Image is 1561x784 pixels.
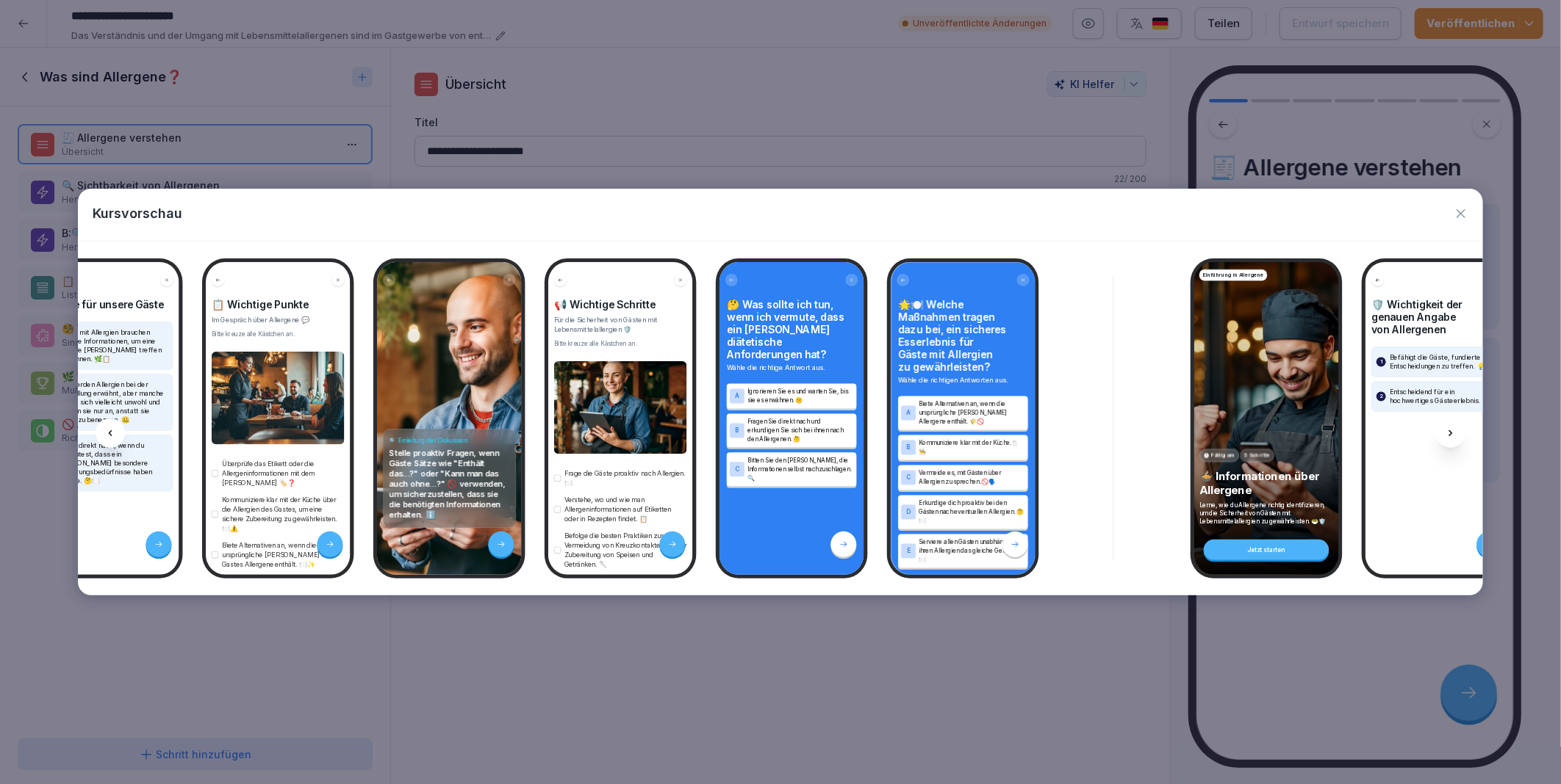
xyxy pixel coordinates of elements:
p: Befolge die besten Praktiken zur Vermeidung von Kreuzkontakten bei der Zubereitung von Speisen un... [564,531,687,569]
h4: 🍽️ Hilfe für unsere Gäste [40,299,173,311]
p: Serviere allen Gästen unabhängig von ihren Allergien das gleiche Gericht. 🚫🍽️ [919,538,1025,565]
p: Wähle die richtigen Antworten aus. [898,375,1028,385]
p: Frage direkt nach, wenn du vermutest, dass ein [PERSON_NAME] besondere Ernährungsbedürfnisse habe... [59,441,168,485]
h4: 🔍 Einleitung der Diskussion [390,437,510,445]
p: Befähigt die Gäste, fundierte Entscheidungen zu treffen. 💡 [1390,353,1499,371]
p: Wähle die richtige Antwort aus. [727,363,857,373]
img: c1ilejlp8lorjk34fae24mq6.png [212,352,345,444]
p: Ignorieren Sie es und warten Sie, bis sie es erwähnen. 🤫 [747,388,854,405]
p: 🍲 Informationen über Allergene [1199,469,1334,497]
h4: 🌟🍽️ Welche Maßnahmen tragen dazu bei, ein sicheres Esserlebnis für Gäste mit Allergien zu gewährl... [898,299,1028,374]
div: Bitte kreuze alle Kästchen an. [554,339,687,348]
p: Frage die Gäste proaktiv nach Allergien. 🍽️ [564,468,687,487]
p: Lerne, wie du Allergene richtig identifizieren, um die Sicherheit von Gästen mit Lebensmittelalle... [1199,501,1334,526]
p: Kommuniziere klar mit der Küche.🍴👨‍🍳 [919,439,1025,457]
p: Im Gespräch über Allergene 💬 [212,316,345,325]
h4: 🤔 Was sollte ich tun, wenn ich vermute, dass ein [PERSON_NAME] diätetische Anforderungen hat? [727,299,857,361]
p: Kommuniziere klar mit der Küche über die Allergien des Gastes, um eine sichere Zubereitung zu gew... [222,495,345,533]
p: C [735,466,739,473]
p: Erkundige dich proaktiv bei den Gästen nach eventuellen Allergien. 🤔🍽️ [919,499,1025,526]
p: Kursvorschau [93,203,182,223]
p: B [906,444,911,451]
div: Bitte kreuze alle Kästchen an. [212,330,345,338]
p: E [907,548,911,554]
p: 1 [1380,357,1382,366]
p: D [906,509,911,515]
p: 5 Schritte [1244,451,1270,460]
h4: 📋 Wichtige Punkte [212,299,345,311]
p: Stelle proaktiv Fragen, wenn Gäste Sätze wie "Enthält das...?" oder "Kann man das auch ohne...?" ... [390,449,510,520]
p: Fällig am [1212,451,1235,460]
p: Überprüfe das Etikett oder die Allergeninformationen mit dem [PERSON_NAME] 🏷️❓ [222,459,345,487]
p: C [906,474,911,481]
p: 2 [1379,392,1383,401]
h4: 🛡️ Wichtigkeit der genauen Angabe von Allergenen [1371,299,1504,336]
p: Biete Alternativen an, wenn die ursprüngliche [PERSON_NAME] Allergene enthält. 🌾🚫 [919,400,1025,427]
p: A [906,410,911,416]
img: twzl2tdgawbwv2ygznjl4sum.png [554,361,687,454]
p: Einführung in Allergene [1203,272,1265,280]
h4: 📢 Wichtige Schritte [554,299,687,311]
div: Jetzt starten [1204,540,1329,560]
p: A [735,393,739,399]
p: Verstehe, wo und wie man Allergeninformationen auf Etiketten oder in Rezepten findet. 📋 [564,495,687,523]
p: Entscheidend für ein hochwertiges Gästeerlebnis. 🌟 [1390,388,1499,405]
p: Gäste mit Allergien brauchen genaue Informationen, um eine sichere [PERSON_NAME] treffen zu könne... [59,328,168,363]
p: Vermeide es, mit Gästen über Allergien zu sprechen.🚫🗣️ [919,469,1025,487]
p: Bitten Sie den [PERSON_NAME], die Informationen selbst nachzuschlagen.🔍 [747,457,854,483]
p: Fragen Sie direkt nach und erkundigen Sie sich bei ihnen nach den Allergenen. 🤔 [747,418,854,444]
p: Biete Alternativen an, wenn die ursprüngliche [PERSON_NAME] des Gastes Allergene enthält. 🍽️✨ [222,540,345,569]
p: Für die Sicherheit von Gästen mit Lebensmittelallergien 🛡️ [554,316,687,335]
p: B [735,427,739,434]
p: Oft werden Allergien bei der Bestellung erwähnt, aber manche fühlen sich vielleicht unwohl und de... [59,380,168,424]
